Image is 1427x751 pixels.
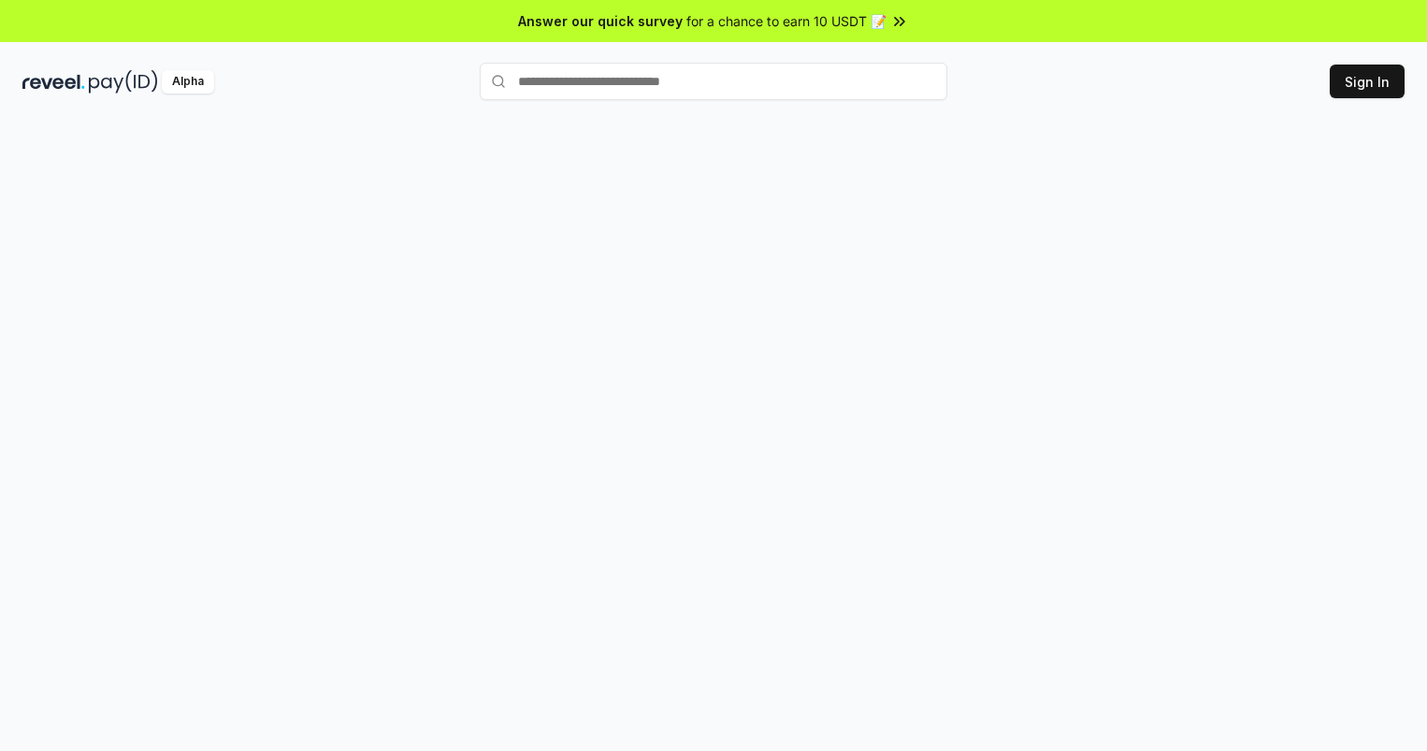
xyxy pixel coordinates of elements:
span: Answer our quick survey [518,11,683,31]
button: Sign In [1330,65,1405,98]
span: for a chance to earn 10 USDT 📝 [686,11,886,31]
div: Alpha [162,70,214,94]
img: reveel_dark [22,70,85,94]
img: pay_id [89,70,158,94]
